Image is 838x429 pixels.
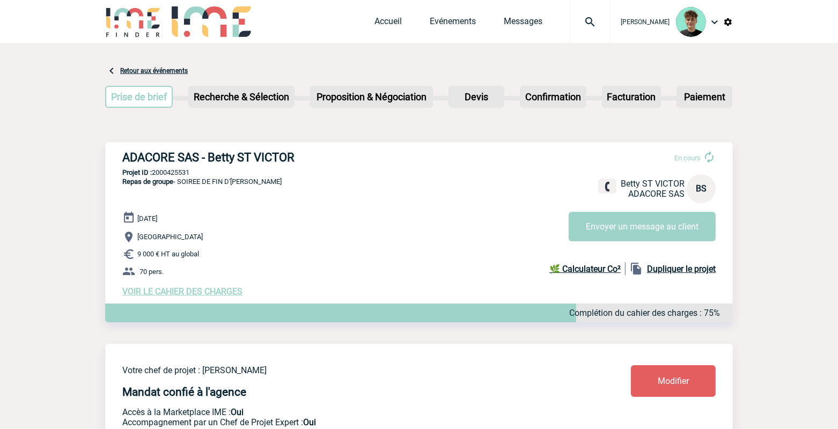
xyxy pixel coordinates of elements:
span: 9 000 € HT au global [137,250,199,258]
img: file_copy-black-24dp.png [630,262,643,275]
span: [PERSON_NAME] [621,18,670,26]
a: 🌿 Calculateur Co² [549,262,626,275]
span: [DATE] [137,214,157,223]
img: fixe.png [602,182,612,191]
p: Facturation [603,87,660,107]
span: ADACORE SAS [628,189,685,199]
span: 70 pers. [139,268,164,276]
p: Prise de brief [106,87,172,107]
a: VOIR LE CAHIER DES CHARGES [122,286,242,297]
p: Confirmation [521,87,585,107]
b: Projet ID : [122,168,152,176]
img: 131612-0.png [676,7,706,37]
button: Envoyer un message au client [569,212,716,241]
h4: Mandat confié à l'agence [122,386,246,398]
b: 🌿 Calculateur Co² [549,264,621,274]
p: Votre chef de projet : [PERSON_NAME] [122,365,568,375]
b: Dupliquer le projet [647,264,716,274]
p: Proposition & Négociation [311,87,432,107]
img: IME-Finder [105,6,161,37]
span: Modifier [658,376,689,386]
span: [GEOGRAPHIC_DATA] [137,233,203,241]
p: 2000425531 [105,168,733,176]
a: Accueil [374,16,402,31]
p: Recherche & Sélection [189,87,293,107]
span: - SOIREE DE FIN D'[PERSON_NAME] [122,177,282,186]
a: Evénements [430,16,476,31]
p: Accès à la Marketplace IME : [122,407,568,417]
b: Oui [303,417,316,427]
p: Paiement [678,87,731,107]
span: BS [696,183,707,194]
p: Devis [450,87,503,107]
span: En cours [674,154,701,162]
a: Retour aux événements [120,67,188,75]
span: Repas de groupe [122,177,173,186]
a: Messages [504,16,542,31]
span: Betty ST VICTOR [621,179,685,189]
p: Prestation payante [122,417,568,427]
h3: ADACORE SAS - Betty ST VICTOR [122,151,444,164]
b: Oui [231,407,244,417]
